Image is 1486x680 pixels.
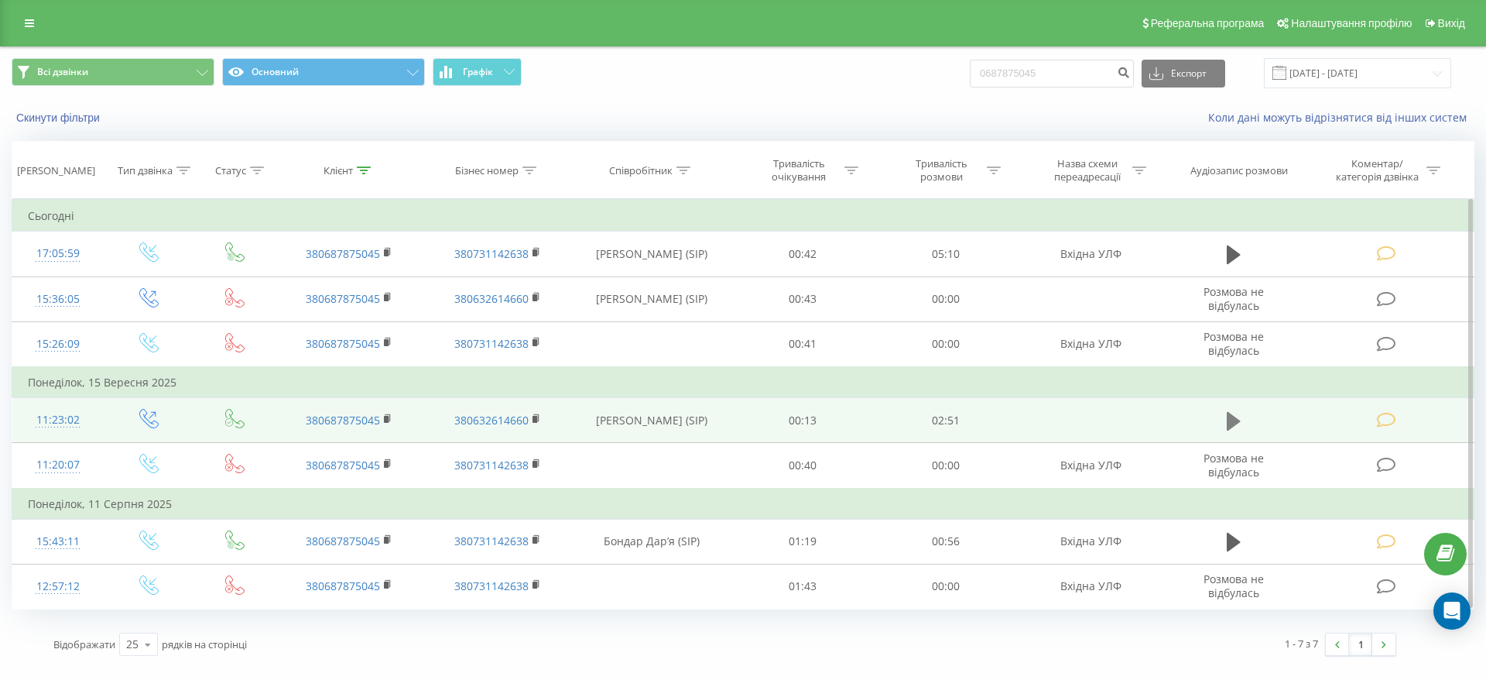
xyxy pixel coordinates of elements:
span: Вихід [1438,17,1465,29]
td: Понеділок, 11 Серпня 2025 [12,489,1474,520]
span: Реферальна програма [1151,17,1265,29]
td: 00:40 [731,443,874,489]
div: 25 [126,637,139,652]
td: Сьогодні [12,201,1474,232]
span: Розмова не відбулась [1204,329,1264,358]
span: Графік [463,67,493,77]
a: 1 [1349,634,1372,655]
a: 380731142638 [454,458,529,472]
span: Розмова не відбулась [1204,451,1264,479]
div: Open Intercom Messenger [1433,592,1471,630]
button: Експорт [1142,60,1225,88]
td: 00:13 [731,398,874,443]
td: Бондар Дарʼя (SIP) [571,519,731,564]
input: Пошук за номером [970,60,1134,88]
div: 1 - 7 з 7 [1285,636,1318,651]
a: 380687875045 [306,291,380,306]
a: 380632614660 [454,413,529,428]
td: 00:43 [731,276,874,321]
td: Вхідна УЛФ [1017,232,1166,276]
button: Графік [433,58,522,86]
a: 380687875045 [306,534,380,548]
td: 00:00 [874,276,1016,321]
div: 15:43:11 [28,527,88,557]
td: 01:19 [731,519,874,564]
td: 00:00 [874,321,1016,367]
span: Налаштування профілю [1291,17,1412,29]
div: Співробітник [609,164,673,177]
span: Відображати [53,637,115,651]
div: Бізнес номер [455,164,519,177]
td: 01:43 [731,564,874,609]
a: 380731142638 [454,534,529,548]
div: Назва схеми переадресації [1046,157,1128,184]
div: Тривалість очікування [758,157,841,184]
span: Всі дзвінки [37,66,88,78]
button: Скинути фільтри [12,111,108,125]
a: 380687875045 [306,579,380,593]
div: [PERSON_NAME] [17,164,95,177]
td: Вхідна УЛФ [1017,443,1166,489]
td: Вхідна УЛФ [1017,519,1166,564]
a: 380731142638 [454,336,529,351]
button: Основний [222,58,425,86]
div: 15:36:05 [28,284,88,314]
td: 00:00 [874,443,1016,489]
span: Розмова не відбулась [1204,284,1264,313]
a: 380731142638 [454,246,529,261]
div: Аудіозапис розмови [1190,164,1288,177]
td: [PERSON_NAME] (SIP) [571,398,731,443]
td: 00:00 [874,564,1016,609]
td: Вхідна УЛФ [1017,321,1166,367]
a: 380632614660 [454,291,529,306]
div: 11:23:02 [28,405,88,435]
td: 00:41 [731,321,874,367]
span: Розмова не відбулась [1204,572,1264,600]
a: 380687875045 [306,336,380,351]
div: Клієнт [324,164,353,177]
td: Понеділок, 15 Вересня 2025 [12,367,1474,398]
a: 380687875045 [306,413,380,428]
div: 17:05:59 [28,239,88,269]
td: 00:42 [731,232,874,276]
td: 00:56 [874,519,1016,564]
div: Тривалість розмови [900,157,983,184]
td: 05:10 [874,232,1016,276]
button: Всі дзвінки [12,58,214,86]
td: Вхідна УЛФ [1017,564,1166,609]
span: рядків на сторінці [162,637,247,651]
div: Статус [215,164,246,177]
td: [PERSON_NAME] (SIP) [571,276,731,321]
a: 380687875045 [306,246,380,261]
div: Коментар/категорія дзвінка [1332,157,1423,184]
a: 380687875045 [306,458,380,472]
div: 12:57:12 [28,572,88,602]
td: 02:51 [874,398,1016,443]
div: 15:26:09 [28,329,88,359]
a: 380731142638 [454,579,529,593]
div: Тип дзвінка [118,164,173,177]
div: 11:20:07 [28,450,88,480]
a: Коли дані можуть відрізнятися вiд інших систем [1208,110,1474,125]
td: [PERSON_NAME] (SIP) [571,232,731,276]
